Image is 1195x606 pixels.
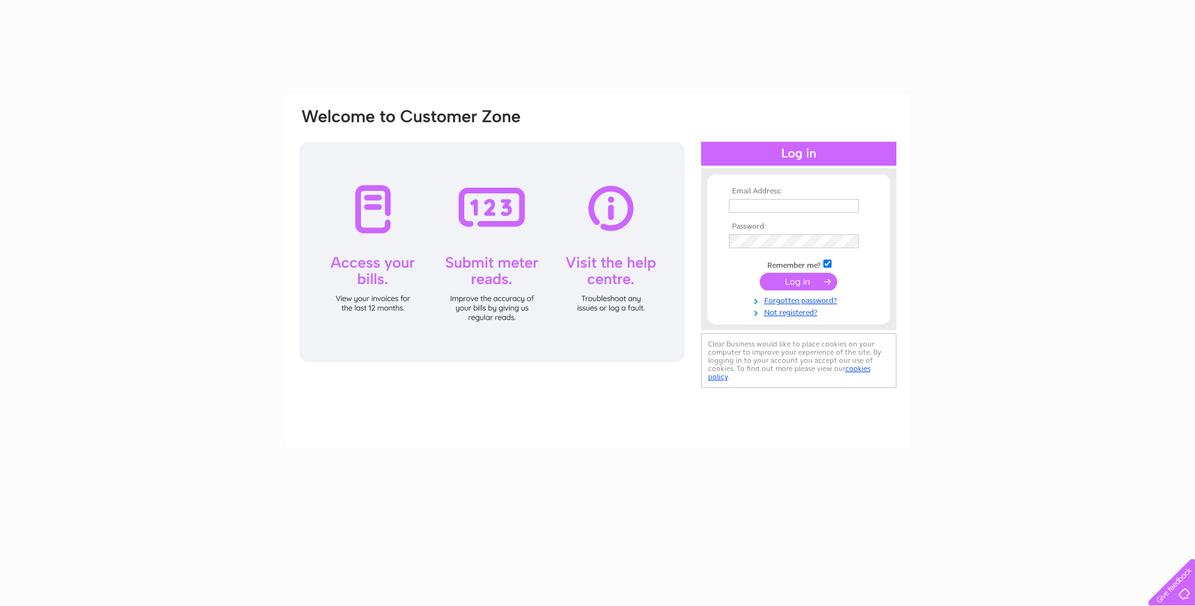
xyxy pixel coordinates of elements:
[760,273,837,290] input: Submit
[708,364,871,381] a: cookies policy
[726,187,872,196] th: Email Address:
[729,294,872,306] a: Forgotten password?
[729,306,872,317] a: Not registered?
[726,222,872,231] th: Password:
[701,333,896,388] div: Clear Business would like to place cookies on your computer to improve your experience of the sit...
[726,258,872,270] td: Remember me?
